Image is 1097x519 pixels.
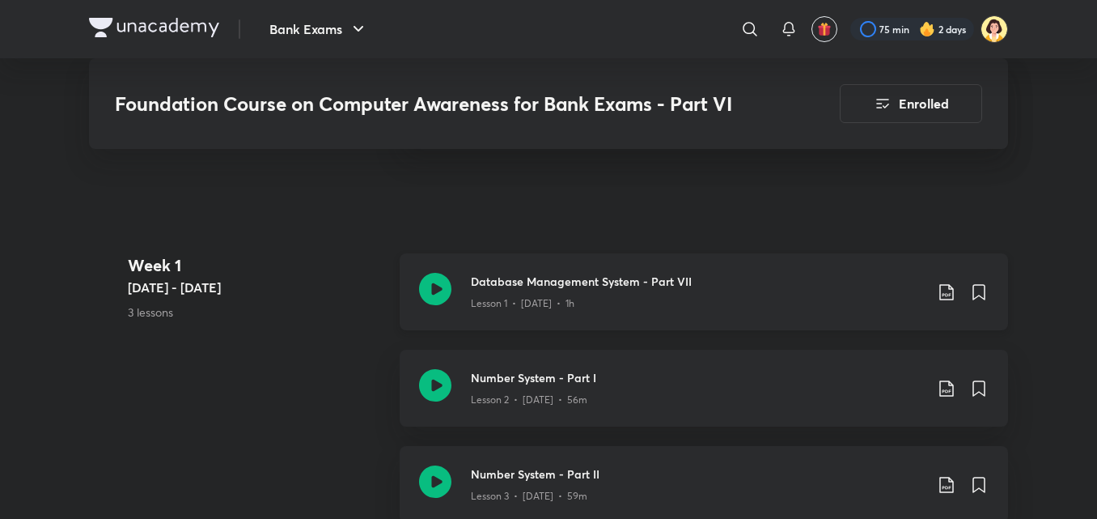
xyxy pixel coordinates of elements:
[260,13,378,45] button: Bank Exams
[400,350,1008,446] a: Number System - Part ILesson 2 • [DATE] • 56m
[840,84,982,123] button: Enrolled
[128,278,387,297] h5: [DATE] - [DATE]
[471,466,924,483] h3: Number System - Part II
[89,18,219,41] a: Company Logo
[471,273,924,290] h3: Database Management System - Part VII
[128,253,387,278] h4: Week 1
[817,22,832,36] img: avatar
[471,489,587,504] p: Lesson 3 • [DATE] • 59m
[981,15,1008,43] img: kk B
[471,296,574,311] p: Lesson 1 • [DATE] • 1h
[919,21,935,37] img: streak
[115,92,748,116] h3: Foundation Course on Computer Awareness for Bank Exams - Part VI
[471,369,924,386] h3: Number System - Part I
[811,16,837,42] button: avatar
[89,18,219,37] img: Company Logo
[128,304,387,321] p: 3 lessons
[471,393,587,407] p: Lesson 2 • [DATE] • 56m
[400,253,1008,350] a: Database Management System - Part VIILesson 1 • [DATE] • 1h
